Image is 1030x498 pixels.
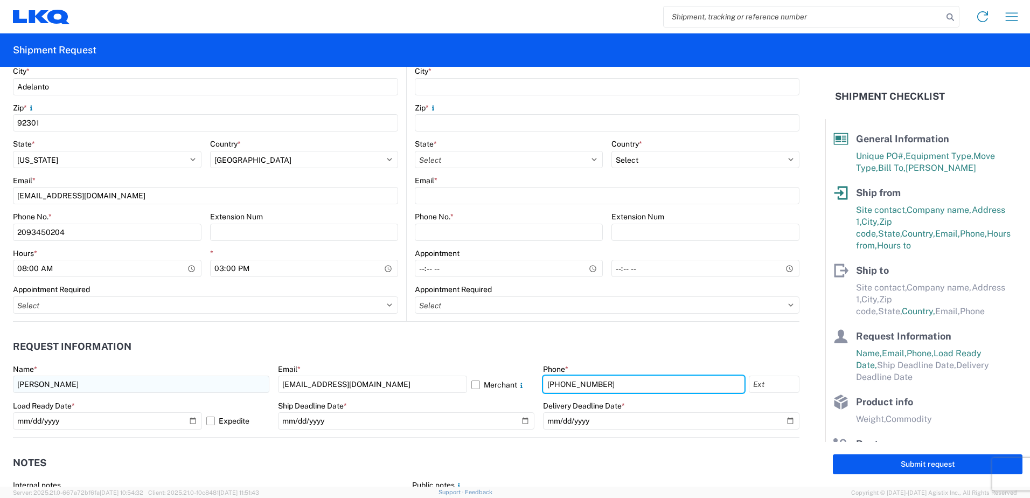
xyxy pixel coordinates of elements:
span: City, [861,294,879,305]
span: Phone, [907,348,934,358]
span: Email, [935,229,960,239]
span: [DATE] 10:54:32 [100,489,143,496]
span: [PERSON_NAME] [906,163,976,173]
span: Product info [856,396,913,407]
span: Email, [935,306,960,316]
label: Name [13,364,37,374]
span: Weight, [856,414,886,424]
label: City [13,66,30,76]
label: Ship Deadline Date [278,401,347,411]
label: Expedite [206,412,269,430]
label: Appointment Required [13,285,90,294]
span: Phone [960,306,985,316]
a: Support [439,489,465,495]
span: Company name, [907,205,972,215]
input: Ext [749,376,799,393]
label: Merchant [471,376,534,393]
h2: Shipment Request [13,44,96,57]
h2: Notes [13,458,46,468]
label: Phone No. [415,212,454,222]
label: State [415,139,437,149]
label: Email [278,364,301,374]
span: Commodity [886,414,932,424]
span: State, [878,229,902,239]
label: Public notes [412,480,463,490]
span: Country, [902,306,935,316]
label: Email [13,176,36,185]
span: Unique PO#, [856,151,906,161]
span: State, [878,306,902,316]
span: Bill To, [878,163,906,173]
span: Site contact, [856,205,907,215]
label: Hours [13,248,37,258]
span: Company name, [907,282,972,293]
input: Shipment, tracking or reference number [664,6,943,27]
span: General Information [856,133,949,144]
span: Ship Deadline Date, [877,360,956,370]
label: Internal notes [13,480,61,490]
span: Ship from [856,187,901,198]
span: Equipment Type, [906,151,973,161]
label: Country [611,139,642,149]
label: Extension Num [210,212,263,222]
label: Zip [415,103,437,113]
span: Phone, [960,229,987,239]
span: Server: 2025.21.0-667a72bf6fa [13,489,143,496]
span: Country, [902,229,935,239]
label: City [415,66,432,76]
span: Site contact, [856,282,907,293]
label: Country [210,139,241,149]
label: Email [415,176,437,185]
button: Submit request [833,454,1022,474]
span: Route [856,438,884,449]
label: Delivery Deadline Date [543,401,625,411]
label: Phone [543,364,568,374]
h2: Shipment Checklist [835,90,945,103]
label: Zip [13,103,36,113]
span: Name, [856,348,882,358]
span: Copyright © [DATE]-[DATE] Agistix Inc., All Rights Reserved [851,488,1017,497]
label: Load Ready Date [13,401,75,411]
span: Client: 2025.21.0-f0c8481 [148,489,259,496]
span: Email, [882,348,907,358]
a: Feedback [465,489,492,495]
label: State [13,139,35,149]
span: Ship to [856,265,889,276]
span: Hours to [877,240,911,251]
span: City, [861,217,879,227]
label: Appointment Required [415,285,492,294]
label: Appointment [415,248,460,258]
span: [DATE] 11:51:43 [219,489,259,496]
label: Extension Num [611,212,664,222]
label: Phone No. [13,212,52,222]
span: Request Information [856,330,951,342]
h2: Request Information [13,341,131,352]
